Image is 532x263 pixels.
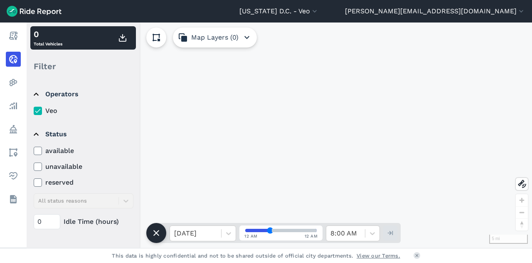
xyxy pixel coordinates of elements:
summary: Operators [34,83,132,106]
a: Datasets [6,192,21,207]
button: [PERSON_NAME][EMAIL_ADDRESS][DOMAIN_NAME] [345,6,525,16]
a: View our Terms. [357,252,400,260]
label: unavailable [34,162,133,172]
img: Ride Report [7,6,62,17]
a: Report [6,28,21,43]
button: Map Layers (0) [173,28,257,48]
a: Health [6,168,21,183]
a: Heatmaps [6,75,21,90]
a: Policy [6,122,21,137]
div: loading [27,23,532,248]
a: Areas [6,145,21,160]
div: Idle Time (hours) [34,214,133,229]
span: 12 AM [305,233,318,239]
label: reserved [34,178,133,188]
div: 0 [34,28,62,40]
label: available [34,146,133,156]
label: Veo [34,106,133,116]
a: Realtime [6,52,21,67]
summary: Status [34,123,132,146]
div: Filter [30,53,136,79]
div: Total Vehicles [34,28,62,48]
button: [US_STATE] D.C. - Veo [239,6,319,16]
span: 12 AM [244,233,258,239]
a: Analyze [6,98,21,113]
